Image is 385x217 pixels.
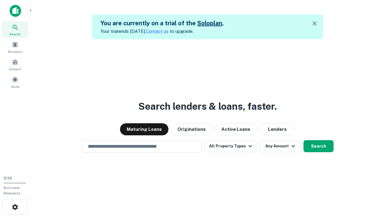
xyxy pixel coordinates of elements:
[259,123,295,135] button: Lenders
[4,176,12,181] span: 0 / 10
[138,99,277,114] h3: Search lenders & loans, faster.
[10,5,21,17] img: capitalize-icon.png
[204,140,257,152] button: All Property Types
[197,20,222,27] a: Soloplan
[4,186,20,195] span: Borrower Requests
[2,21,28,38] a: Search
[11,84,20,89] span: Saved
[2,39,28,55] a: Borrowers
[171,123,212,135] button: Originations
[8,49,22,54] span: Borrowers
[303,140,334,152] button: Search
[355,149,385,178] iframe: Chat Widget
[2,74,28,90] a: Saved
[10,32,20,36] span: Search
[2,56,28,73] a: Contacts
[215,123,257,135] button: Active Loans
[100,28,224,35] p: Your trial ends [DATE]. to upgrade.
[146,29,168,34] a: Contact us
[9,67,21,71] span: Contacts
[100,19,224,28] h5: You are currently on a trial of the .
[259,140,301,152] button: Any Amount
[120,123,168,135] button: Maturing Loans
